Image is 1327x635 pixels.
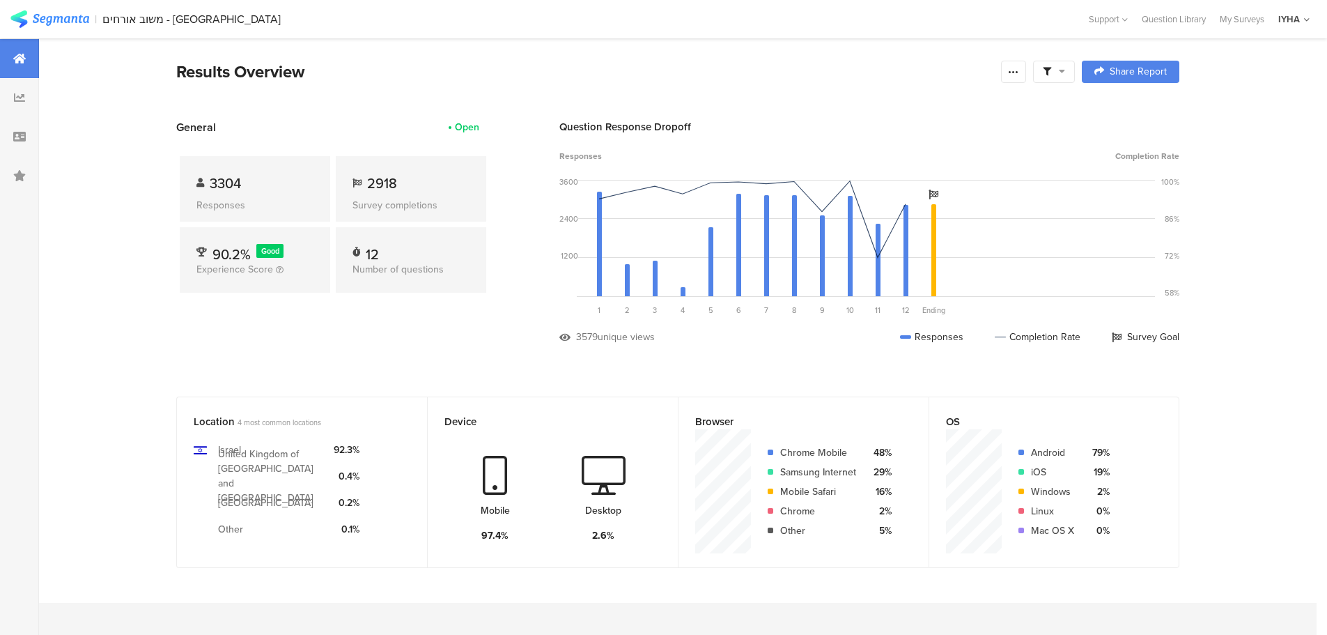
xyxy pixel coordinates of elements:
div: 2% [867,504,892,519]
div: Linux [1031,504,1074,519]
div: Israel [218,443,241,457]
div: Mac OS X [1031,523,1074,538]
div: IYHA [1278,13,1300,26]
div: 3600 [559,176,578,188]
div: 86% [1165,213,1179,224]
div: United Kingdom of [GEOGRAPHIC_DATA] and [GEOGRAPHIC_DATA] [218,447,323,505]
div: 100% [1161,176,1179,188]
div: Survey completions [352,198,470,213]
div: 29% [867,465,892,480]
div: Completion Rate [995,330,1080,344]
div: Results Overview [176,59,994,84]
div: Other [218,522,243,537]
span: 2918 [367,173,397,194]
div: Mobile Safari [780,484,856,499]
span: 5 [708,305,713,316]
div: Responses [196,198,313,213]
span: 10 [846,305,854,316]
div: Browser [695,414,889,429]
span: 2 [625,305,630,316]
span: 1 [598,305,600,316]
div: 97.4% [481,528,509,543]
span: 90.2% [212,244,251,265]
div: OS [946,414,1139,429]
div: Question Response Dropoff [559,119,1179,135]
div: 5% [867,523,892,538]
img: segmanta logo [10,10,89,28]
div: Mobile [481,503,510,518]
div: 58% [1165,287,1179,298]
a: Question Library [1135,13,1213,26]
span: Responses [559,150,602,162]
div: 1200 [561,250,578,261]
div: 92.3% [334,443,359,457]
div: 0% [1085,504,1110,519]
div: 0.4% [334,469,359,484]
span: Share Report [1110,67,1167,77]
span: Number of questions [352,262,444,277]
div: Responses [900,330,963,344]
div: 19% [1085,465,1110,480]
span: 12 [902,305,910,316]
span: 9 [820,305,825,316]
div: Other [780,523,856,538]
span: Good [261,245,279,257]
a: My Surveys [1213,13,1271,26]
span: 11 [875,305,880,316]
div: משוב אורחים - [GEOGRAPHIC_DATA] [102,13,281,26]
div: 2% [1085,484,1110,499]
div: | [95,11,97,27]
span: Completion Rate [1115,150,1179,162]
div: Desktop [585,503,621,518]
div: 2.6% [592,528,614,543]
div: Open [455,120,479,135]
div: Support [1089,8,1128,30]
div: Location [194,414,387,429]
div: 12 [366,244,379,258]
div: Device [444,414,638,429]
div: iOS [1031,465,1074,480]
div: 72% [1165,250,1179,261]
div: Survey Goal [1112,330,1179,344]
span: 3 [653,305,657,316]
div: Android [1031,445,1074,460]
div: 48% [867,445,892,460]
span: 4 most common locations [238,417,321,428]
span: 8 [792,305,796,316]
div: 0% [1085,523,1110,538]
div: [GEOGRAPHIC_DATA] [218,496,313,510]
i: Survey Goal [929,190,938,199]
span: Experience Score [196,262,273,277]
div: Samsung Internet [780,465,856,480]
div: 16% [867,484,892,499]
div: 0.1% [334,522,359,537]
div: Windows [1031,484,1074,499]
span: 4 [681,305,685,316]
span: 7 [764,305,768,316]
span: 3304 [210,173,241,194]
div: Ending [919,305,947,316]
div: 0.2% [334,496,359,510]
div: 2400 [559,213,578,224]
div: Chrome [780,504,856,519]
div: 3579 [576,330,598,344]
span: 6 [736,305,741,316]
div: unique views [598,330,655,344]
span: General [176,119,216,135]
div: Chrome Mobile [780,445,856,460]
div: 79% [1085,445,1110,460]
